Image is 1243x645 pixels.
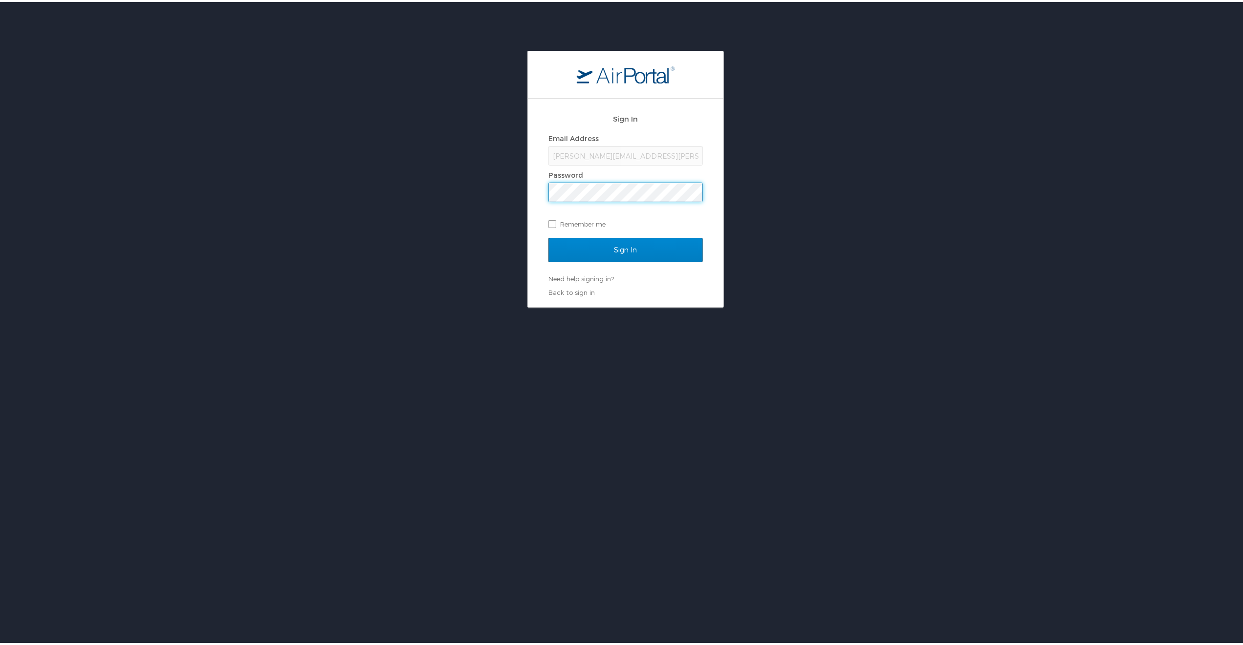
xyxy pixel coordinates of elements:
[548,169,583,177] label: Password
[548,215,703,229] label: Remember me
[548,236,703,260] input: Sign In
[548,132,599,141] label: Email Address
[548,273,614,281] a: Need help signing in?
[577,64,675,82] img: logo
[548,287,595,294] a: Back to sign in
[548,111,703,123] h2: Sign In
